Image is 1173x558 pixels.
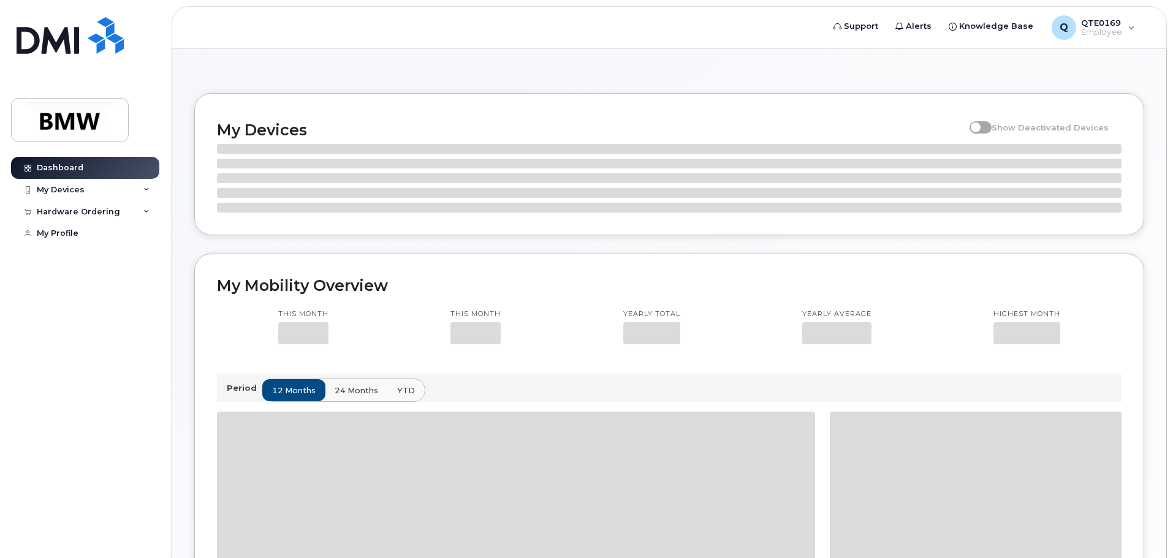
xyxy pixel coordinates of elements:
input: Show Deactivated Devices [970,116,979,126]
span: Show Deactivated Devices [992,123,1109,132]
p: Yearly average [802,309,871,319]
span: 24 months [335,385,378,396]
span: YTD [397,385,415,396]
p: Period [227,382,262,394]
p: This month [278,309,328,319]
h2: My Devices [217,121,963,139]
p: Highest month [993,309,1060,319]
p: This month [450,309,501,319]
h2: My Mobility Overview [217,276,1122,295]
p: Yearly total [623,309,680,319]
